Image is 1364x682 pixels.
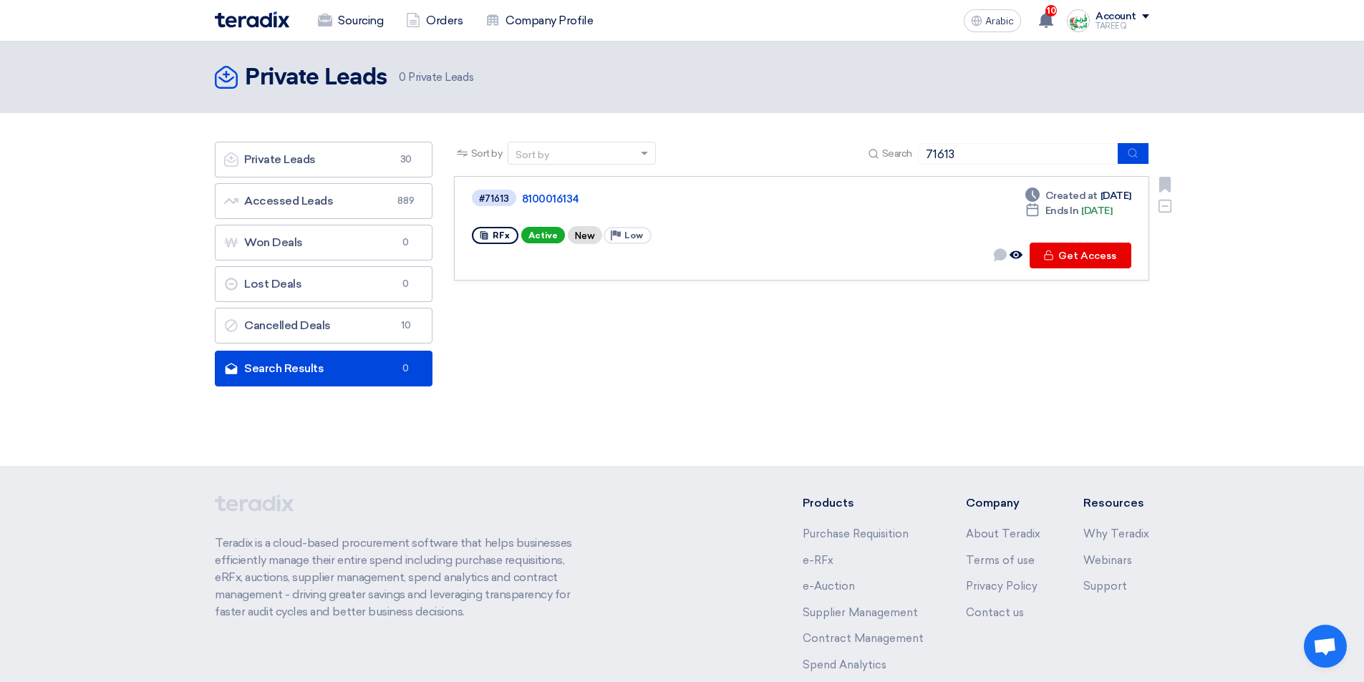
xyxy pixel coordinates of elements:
a: Won Deals0 [215,225,432,260]
font: Active [528,230,558,240]
div: Open chat [1304,625,1347,668]
font: TAREEQ [1095,21,1126,31]
button: Arabic [964,9,1021,32]
font: Company [966,496,1020,510]
font: [DATE] [1101,190,1131,202]
font: 0 [402,363,409,374]
a: Privacy Policy [966,580,1037,593]
font: Cancelled Deals [244,318,331,332]
input: Search by title or reference number [918,143,1118,165]
a: Sourcing [306,5,395,36]
font: Sort by [516,149,549,161]
font: Company Profile [506,14,593,27]
font: Sourcing [338,14,383,27]
a: Why Teradix [1083,527,1149,540]
img: Teradix logo [215,11,289,28]
a: Supplier Management [803,606,918,619]
font: 30 [400,154,412,165]
a: Search Results0 [215,351,432,386]
font: Created at [1045,190,1098,202]
font: New [575,230,595,241]
font: Search [882,147,912,160]
a: Lost Deals0 [215,266,432,302]
font: Search Results [244,361,324,375]
img: Screenshot___1727703618088.png [1067,9,1090,32]
font: RFx [493,230,510,240]
a: Orders [395,5,474,36]
a: e-Auction [803,580,855,593]
font: 889 [397,195,414,206]
font: Lost Deals [244,277,301,291]
a: Support [1083,580,1127,593]
font: Teradix is ​​a cloud-based procurement software that helps businesses efficiently manage their en... [215,536,572,618]
font: 0 [402,278,409,289]
font: Won Deals [244,235,303,249]
font: Accessed Leads [244,194,333,208]
a: Private Leads30 [215,142,432,177]
font: [DATE] [1081,205,1112,217]
font: Get Access [1058,250,1116,262]
button: Get Access [1030,243,1131,268]
a: e-RFx [803,554,833,567]
font: Resources [1083,496,1144,510]
font: 0 [402,237,409,248]
font: 10 [401,320,410,331]
font: Products [803,496,854,510]
font: Account [1095,10,1136,22]
a: Terms of use [966,554,1035,567]
font: 0 [399,71,406,84]
a: About Teradix [966,527,1040,540]
font: #71613 [479,193,509,204]
a: 8100016134 [522,193,880,205]
font: Arabic [985,15,1014,27]
font: Ends In [1045,205,1079,217]
font: 8100016134 [522,193,579,205]
font: Private Leads [244,152,316,166]
a: Webinars [1083,554,1132,567]
font: Private Leads [408,71,473,84]
font: Sort by [471,147,503,160]
a: Contract Management [803,632,924,645]
font: Private Leads [245,67,387,89]
font: Low [624,230,643,240]
a: Cancelled Deals10 [215,308,432,344]
font: Orders [426,14,463,27]
a: Purchase Requisition [803,527,909,540]
font: 10 [1047,6,1056,16]
a: Accessed Leads889 [215,183,432,219]
a: Contact us [966,606,1024,619]
a: Spend Analytics [803,658,886,671]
